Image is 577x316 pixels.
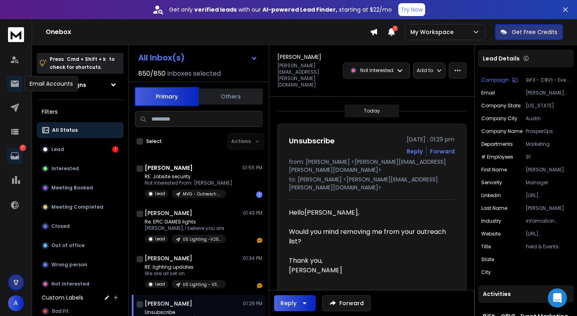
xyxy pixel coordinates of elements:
[51,146,64,153] p: Lead
[51,223,70,229] p: Closed
[155,191,165,197] p: Lead
[526,141,571,147] p: Marketing
[37,141,123,157] button: Lead1
[8,27,24,42] img: logo
[410,28,457,36] p: My Workspace
[526,192,571,199] p: [URL][DOMAIN_NAME]
[322,295,371,311] button: Forward
[526,218,571,224] p: information technology & services
[145,209,192,217] h1: [PERSON_NAME]
[526,90,571,96] p: [PERSON_NAME][EMAIL_ADDRESS][PERSON_NAME][DOMAIN_NAME]
[360,67,393,74] p: Not Interested
[274,295,316,311] button: Reply
[145,225,226,231] p: [PERSON_NAME], I believe you are
[289,135,335,147] h1: Unsubscribe
[37,276,123,292] button: Not Interested
[398,3,425,16] button: Try Now
[481,141,513,147] p: Departments
[526,77,571,83] p: 9iFX - C8V1 - Event Marketing Titles
[526,115,571,122] p: Austin
[526,244,571,250] p: Field & Events Marketing Manager
[183,236,221,242] p: US Lighting -V25B >Manufacturing - [PERSON_NAME]
[37,77,123,93] button: All Campaigns
[51,204,103,210] p: Meeting Completed
[277,62,338,88] p: [PERSON_NAME][EMAIL_ADDRESS][PERSON_NAME][DOMAIN_NAME]
[145,173,232,180] p: RE: Jobsite security
[401,6,423,14] p: Try Now
[37,106,123,117] h3: Filters
[495,24,563,40] button: Get Free Credits
[112,146,119,153] div: 1
[481,256,494,263] p: State
[145,264,226,270] p: RE: lighting updates
[512,28,557,36] p: Get Free Credits
[481,179,502,186] p: Seniority
[256,191,262,198] div: 1
[7,148,23,164] a: 1
[51,281,89,287] p: Not Interested
[138,54,185,62] h1: All Inbox(s)
[289,256,448,266] div: Thank you,
[243,300,262,307] p: 01:29 PM
[20,145,26,151] p: 1
[481,77,518,83] button: Campaign
[548,288,567,308] div: Open Intercom Messenger
[526,154,571,160] p: 91
[392,26,398,31] span: 1
[481,205,507,211] p: Last Name
[417,67,433,74] p: Add to
[481,231,500,237] p: website
[289,227,448,246] div: Would you mind removing me from your outreach list?
[52,127,78,133] p: All Status
[481,103,521,109] p: Company State
[51,262,87,268] p: Wrong person
[526,128,571,135] p: ProsperOps
[526,103,571,109] p: [US_STATE]
[155,236,165,242] p: Lead
[24,76,78,91] div: Email Accounts
[145,254,192,262] h1: [PERSON_NAME]
[169,6,392,14] p: Get only with our starting at $22/mo
[289,158,455,174] p: from: [PERSON_NAME] <[PERSON_NAME][EMAIL_ADDRESS][PERSON_NAME][DOMAIN_NAME]>
[483,54,520,62] p: Lead Details
[194,6,237,14] strong: verified leads
[407,135,455,143] p: [DATE] : 01:29 pm
[145,270,226,277] p: We are all set on
[289,175,455,191] p: to: [PERSON_NAME] <[PERSON_NAME][EMAIL_ADDRESS][PERSON_NAME][DOMAIN_NAME]>
[277,53,321,61] h1: [PERSON_NAME]
[526,167,571,173] p: [PERSON_NAME]
[8,295,24,311] button: A
[183,191,221,197] p: MVG - Outreach - [GEOGRAPHIC_DATA]
[430,147,455,155] div: Forward
[481,154,513,160] p: # Employees
[481,90,495,96] p: Email
[167,69,221,78] h3: Inboxes selected
[364,108,380,114] p: Today
[42,294,83,302] h3: Custom Labels
[145,180,232,186] p: Not interested From: [PERSON_NAME]
[289,266,342,275] span: [PERSON_NAME]
[46,27,370,37] h1: Onebox
[37,238,123,254] button: Out of office
[138,69,165,78] span: 850 / 850
[145,219,226,225] p: Re: EPIC GAMES lights
[37,199,123,215] button: Meeting Completed
[481,115,517,122] p: Company City
[262,6,337,14] strong: AI-powered Lead Finder,
[183,282,221,288] p: US Lighting - V39 Messaging > Savings 2025 - Industry: open - [PERSON_NAME]
[52,308,69,314] span: Bad Fit
[37,218,123,234] button: Closed
[132,50,264,66] button: All Inbox(s)
[526,205,571,211] p: [PERSON_NAME]
[478,285,574,303] div: Activities
[51,165,79,172] p: Interested
[135,87,199,106] button: Primary
[51,185,93,191] p: Meeting Booked
[481,77,509,83] p: Campaign
[526,231,571,237] p: [URL][DOMAIN_NAME]
[407,147,423,155] button: Reply
[145,309,241,316] p: Unsubscribe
